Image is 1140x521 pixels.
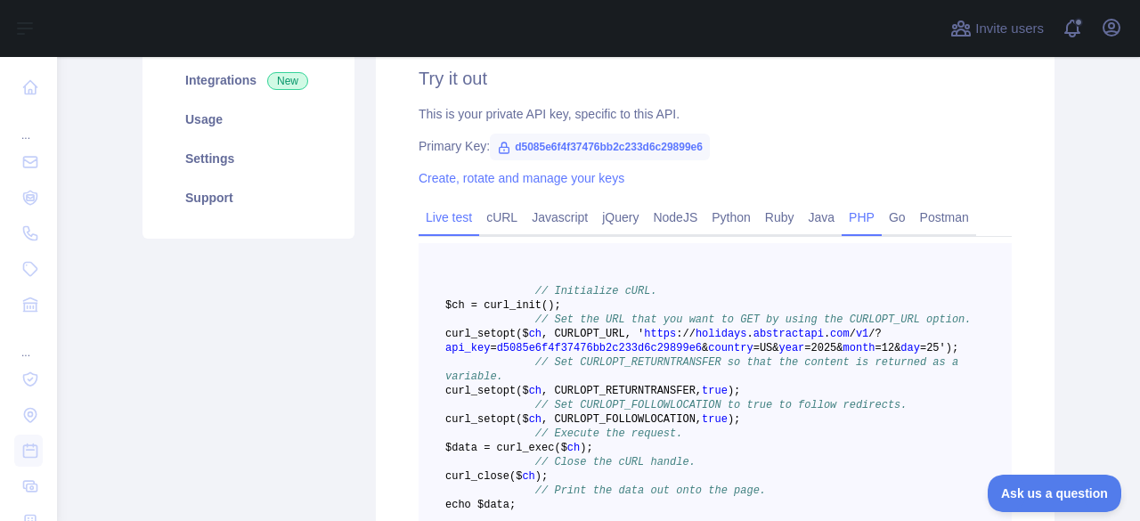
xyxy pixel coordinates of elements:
span: abstractapi [753,328,824,340]
h2: Try it out [419,66,1012,91]
span: =2025& [804,342,843,354]
span: d5085e6f4f37476bb2c233d6c29899e6 [490,134,710,160]
span: , CURLOPT_RETURNTRANSFER, [541,385,702,397]
a: Settings [164,139,333,178]
a: Support [164,178,333,217]
span: : [676,328,682,340]
span: month [843,342,875,354]
span: _setopt($ [471,413,529,426]
span: _setopt($ [471,385,529,397]
span: // Close the cURL handle. [535,456,696,468]
span: curl [445,328,471,340]
a: Go [882,203,913,232]
span: d5085e6f4f37476bb2c233d6c29899e6 [497,342,702,354]
span: $ch = curl [445,299,509,312]
span: com [830,328,850,340]
span: Invite users [975,19,1044,39]
span: = [490,342,496,354]
a: Javascript [525,203,595,232]
span: =US& [753,342,779,354]
span: _setopt($ [471,328,529,340]
span: holidays [696,328,747,340]
span: . [746,328,753,340]
span: // Set CURLOPT_RETURNTRANSFER so that the content is returned as a variable. [445,356,965,383]
span: ; [952,342,958,354]
span: =25') [920,342,952,354]
a: Create, rotate and manage your keys [419,171,624,185]
span: , CURLOPT_URL, ' [541,328,644,340]
span: ; [586,442,592,454]
span: country [708,342,753,354]
span: year [779,342,805,354]
span: ) [728,413,734,426]
span: / [850,328,856,340]
span: / [682,328,688,340]
span: ; [554,299,560,312]
span: _close($ [471,470,523,483]
a: Postman [913,203,976,232]
div: Primary Key: [419,137,1012,155]
span: ch [529,328,541,340]
div: ... [14,324,43,360]
span: ; [734,413,740,426]
span: // Execute the request. [535,427,683,440]
span: // Initialize cURL. [535,285,657,297]
span: ch [529,413,541,426]
span: ; [734,385,740,397]
a: Live test [419,203,479,232]
span: , CURLOPT_FOLLOWLOCATION, [541,413,702,426]
span: ) [580,442,586,454]
a: jQuery [595,203,646,232]
a: Python [704,203,758,232]
span: v1 [856,328,868,340]
span: _init() [509,299,554,312]
span: & [702,342,708,354]
a: NodeJS [646,203,704,232]
span: ; [541,470,548,483]
span: echo $data; [445,499,516,511]
span: day [900,342,920,354]
span: ch [567,442,580,454]
div: ... [14,107,43,142]
span: // Set CURLOPT_FOLLOWLOCATION to true to follow redirects. [535,399,908,411]
span: curl [445,470,471,483]
span: / [689,328,696,340]
a: PHP [842,203,882,232]
a: Usage [164,100,333,139]
a: Integrations New [164,61,333,100]
span: ch [522,470,534,483]
span: curl [445,413,471,426]
span: New [267,72,308,90]
span: true [702,385,728,397]
a: Ruby [758,203,802,232]
span: curl [445,385,471,397]
span: ? [875,328,882,340]
span: $data = curl [445,442,522,454]
span: / [868,328,875,340]
div: This is your private API key, specific to this API. [419,105,1012,123]
span: =12& [875,342,901,354]
span: ) [728,385,734,397]
iframe: Toggle Customer Support [988,475,1122,512]
a: cURL [479,203,525,232]
span: true [702,413,728,426]
span: ) [535,470,541,483]
a: Java [802,203,843,232]
span: api_key [445,342,490,354]
span: https [644,328,676,340]
span: // Set the URL that you want to GET by using the CURLOPT_URL option. [535,313,972,326]
span: _exec($ [522,442,566,454]
span: // Print the data out onto the page. [535,484,766,497]
button: Invite users [947,14,1047,43]
span: . [824,328,830,340]
span: ch [529,385,541,397]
